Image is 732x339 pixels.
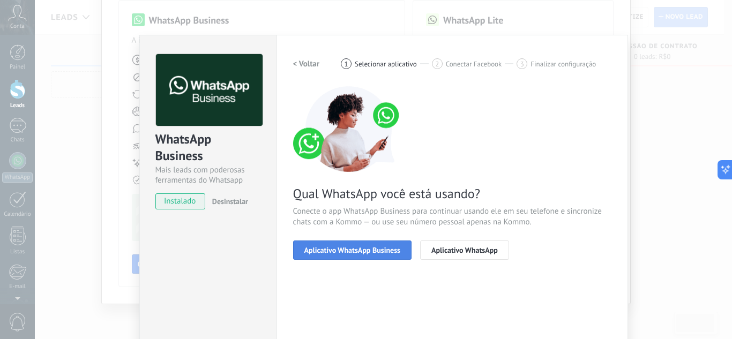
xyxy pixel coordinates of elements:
h2: < Voltar [293,59,320,69]
img: connect number [293,86,406,172]
button: Aplicativo WhatsApp Business [293,240,412,260]
button: Aplicativo WhatsApp [420,240,509,260]
span: Aplicativo WhatsApp Business [304,246,400,254]
span: Selecionar aplicativo [355,60,417,68]
span: 3 [520,59,524,69]
span: Aplicativo WhatsApp [431,246,498,254]
span: instalado [156,193,205,209]
div: Mais leads com poderosas ferramentas do Whatsapp [155,165,261,185]
img: logo_main.png [156,54,263,126]
div: WhatsApp Business [155,131,261,165]
button: < Voltar [293,54,320,73]
button: Desinstalar [208,193,248,209]
span: Conectar Facebook [446,60,502,68]
span: Desinstalar [212,197,248,206]
span: Conecte o app WhatsApp Business para continuar usando ele em seu telefone e sincronize chats com ... [293,206,611,228]
span: 1 [345,59,348,69]
span: Qual WhatsApp você está usando? [293,185,611,202]
span: Finalizar configuração [531,60,596,68]
span: 2 [435,59,439,69]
